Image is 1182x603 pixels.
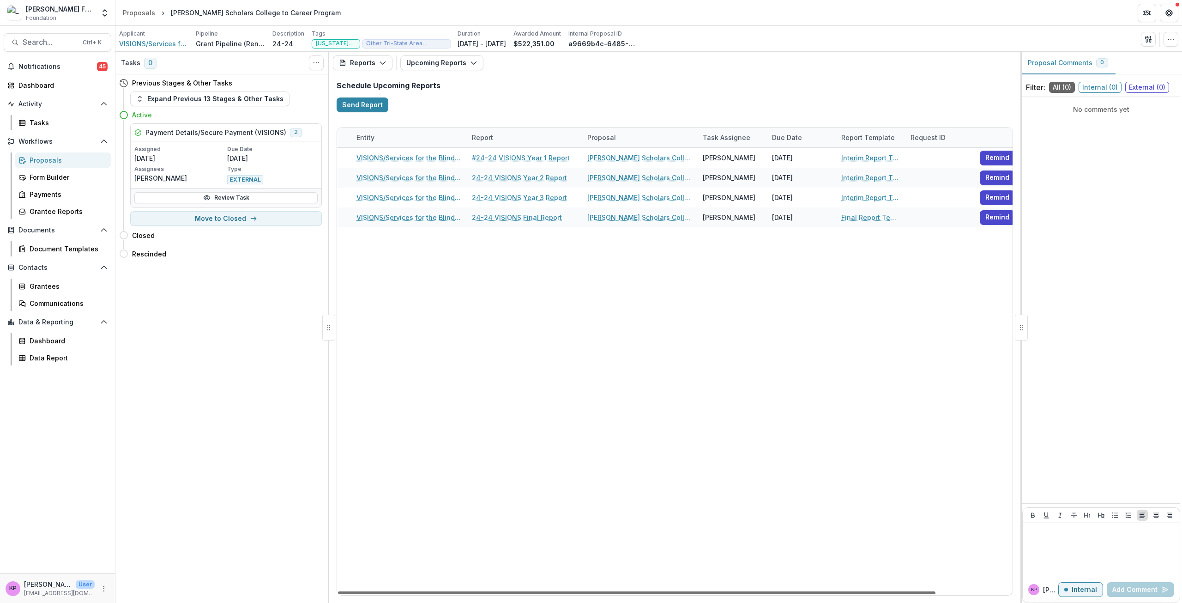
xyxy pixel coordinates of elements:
div: Proposal [582,128,697,147]
span: 45 [97,62,108,71]
a: Final Report Template [841,213,899,222]
button: Upcoming Reports [400,55,483,70]
div: Proposal [582,133,621,142]
a: VISIONS/Services for the Blind and Visually Impaired [356,193,461,202]
div: Entity [351,128,466,147]
a: Payments [15,187,111,202]
span: 0 [1100,59,1104,66]
button: Add Comment [1107,582,1174,597]
div: Dashboard [30,336,104,346]
a: Data Report [15,350,111,365]
button: Remind [980,190,1015,205]
h4: Rescinded [132,249,166,259]
p: a9669b4c-6485-4ca9-b790-d334a7ca8a59 [568,39,638,49]
span: Data & Reporting [18,318,96,326]
div: Due Date [766,133,808,142]
p: Internal [1072,586,1097,594]
span: Workflows [18,138,96,146]
div: Request ID [905,128,974,147]
a: Interim Report Template [841,193,899,202]
img: Lavelle Fund for the Blind [7,6,22,20]
a: Document Templates [15,241,111,256]
a: Dashboard [4,78,111,93]
div: Due Date [766,128,836,147]
button: Move to Closed [130,211,322,226]
div: [PERSON_NAME] [703,213,755,222]
nav: breadcrumb [119,6,344,19]
span: Contacts [18,264,96,272]
button: Heading 1 [1082,510,1093,521]
a: VISIONS/Services for the Blind and Visually Impaired [119,39,188,49]
div: [DATE] [766,148,836,168]
span: 2 [290,128,302,137]
div: Ctrl + K [81,37,103,48]
div: Data Report [30,353,104,363]
a: Grantee Reports [15,204,111,219]
a: 24-24 VISIONS Final Report [472,213,562,222]
p: Assignees [134,165,225,173]
div: [PERSON_NAME] Fund for the Blind [26,4,95,14]
span: Internal ( 0 ) [1079,82,1122,93]
button: Underline [1041,510,1052,521]
button: Italicize [1055,510,1066,521]
a: Interim Report Template [841,173,899,183]
button: Get Help [1160,4,1178,22]
h4: Closed [132,231,155,240]
p: Pipeline [196,30,218,38]
div: Report Template [836,133,900,142]
p: Duration [458,30,481,38]
span: [US_STATE][GEOGRAPHIC_DATA] [316,40,356,47]
div: [PERSON_NAME] [703,153,755,163]
div: Task Assignee [697,128,766,147]
div: [PERSON_NAME] Scholars College to Career Program [171,8,341,18]
button: Remind [980,171,1015,185]
div: [DATE] [766,168,836,188]
p: 24-24 [272,39,293,49]
a: 24-24 VISIONS Year 2 Report [472,173,567,183]
span: Activity [18,100,96,108]
a: [PERSON_NAME] Scholars College to Career Program [587,173,692,183]
a: Communications [15,296,111,311]
p: [DATE] [134,153,225,163]
button: Notifications45 [4,59,111,74]
button: Search... [4,33,111,52]
p: Internal Proposal ID [568,30,622,38]
button: Strike [1068,510,1079,521]
p: Grant Pipeline (Renewals) [196,39,265,49]
p: Awarded Amount [513,30,561,38]
p: Filter: [1026,82,1045,93]
div: Payments [30,189,104,199]
button: Open Data & Reporting [4,315,111,329]
div: Grantee Reports [30,207,104,216]
a: [PERSON_NAME] Scholars College to Career Program [587,193,692,202]
button: Heading 2 [1096,510,1107,521]
a: VISIONS/Services for the Blind and Visually Impaired [356,173,461,183]
h4: Previous Stages & Other Tasks [132,78,232,88]
span: Search... [23,38,77,47]
button: Internal [1058,582,1103,597]
button: Align Center [1151,510,1162,521]
p: [EMAIL_ADDRESS][DOMAIN_NAME] [24,589,95,597]
div: Khanh Phan [1031,587,1037,592]
span: EXTERNAL [227,175,263,184]
a: VISIONS/Services for the Blind and Visually Impaired [356,213,461,222]
p: [PERSON_NAME] [24,579,72,589]
div: Document Templates [30,244,104,254]
button: Reports [333,55,392,70]
div: Task Assignee [697,133,756,142]
span: All ( 0 ) [1049,82,1075,93]
div: Report [466,128,582,147]
div: Entity [351,133,380,142]
button: Expand Previous 13 Stages & Other Tasks [130,91,289,106]
h5: Payment Details/Secure Payment (VISIONS) [145,128,286,137]
h2: Schedule Upcoming Reports [337,81,1013,90]
p: [DATE] - [DATE] [458,39,506,49]
a: Proposals [119,6,159,19]
span: 0 [144,58,157,69]
button: Open Contacts [4,260,111,275]
div: Communications [30,298,104,308]
a: Review Task [134,192,318,203]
